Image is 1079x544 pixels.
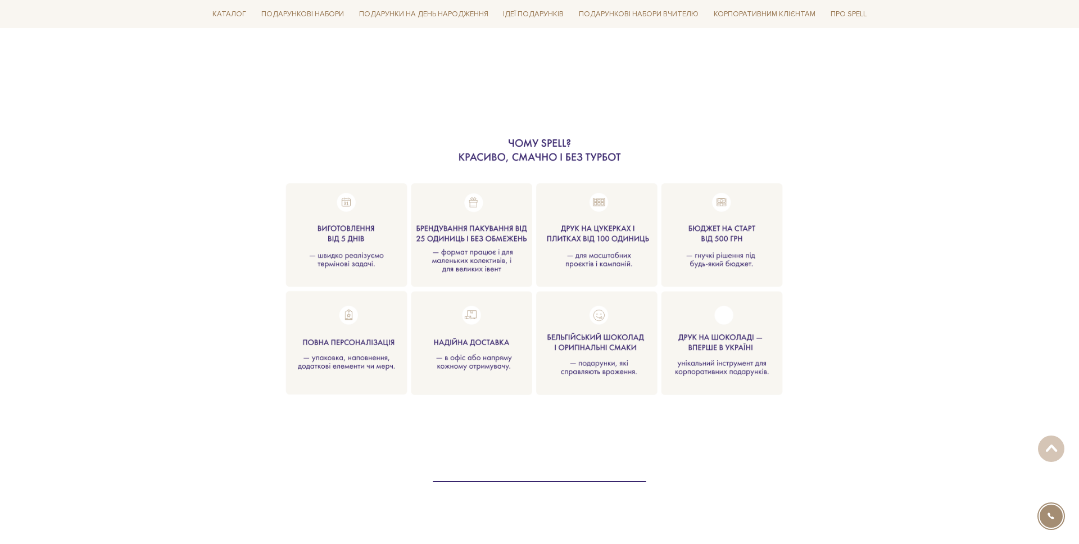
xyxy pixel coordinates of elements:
[826,6,871,23] a: Про Spell
[355,6,493,23] a: Подарунки на День народження
[709,6,820,23] a: Корпоративним клієнтам
[498,6,568,23] a: Ідеї подарунків
[208,6,251,23] a: Каталог
[257,6,348,23] a: Подарункові набори
[574,4,703,24] a: Подарункові набори Вчителю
